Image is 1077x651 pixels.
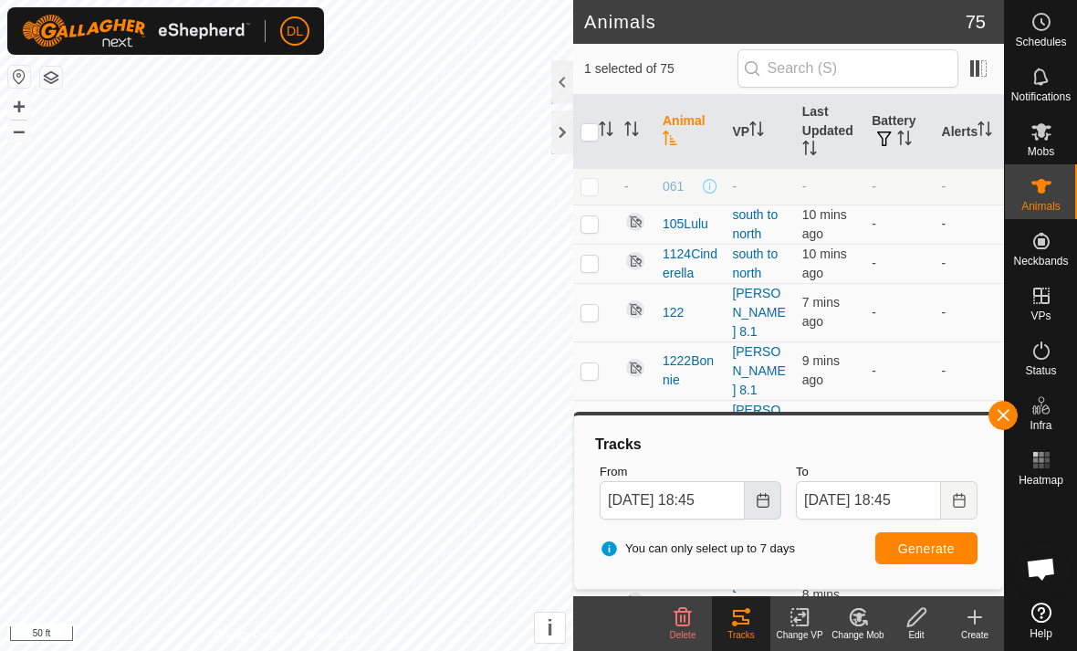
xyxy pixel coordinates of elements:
a: [PERSON_NAME] 8.1 [732,403,785,456]
span: 105Lulu [663,215,708,234]
span: 1 selected of 75 [584,59,737,79]
p-sorticon: Activate to sort [663,133,677,148]
th: Battery [864,95,934,169]
div: Create [946,628,1004,642]
span: 1124Cinderella [663,245,717,283]
a: [PERSON_NAME] 8.1 [732,286,785,339]
a: Privacy Policy [214,627,283,644]
div: Tracks [712,628,770,642]
span: Schedules [1015,37,1066,47]
span: Status [1025,365,1056,376]
a: [PERSON_NAME] 8.1 [732,344,785,397]
div: Change Mob [829,628,887,642]
span: - [624,179,629,194]
span: Animals [1021,201,1061,212]
span: 7 Oct 2025 at 6:35 pm [802,247,847,280]
div: Tracks [592,434,985,456]
td: - [935,341,1004,400]
td: - [935,168,1004,205]
button: i [535,613,565,643]
div: Change VP [770,628,829,642]
button: – [8,120,30,142]
span: Mobs [1028,146,1054,157]
img: returning off [624,591,646,613]
a: south to north [732,247,778,280]
img: Gallagher Logo [22,15,250,47]
a: Help [1005,595,1077,646]
label: To [796,463,978,481]
a: Contact Us [305,627,359,644]
span: - [802,179,807,194]
span: Neckbands [1013,256,1068,267]
span: 75 [966,8,986,36]
img: returning off [624,299,646,320]
span: 122 [663,303,684,322]
td: - [864,244,934,283]
span: 7 Oct 2025 at 6:36 pm [802,353,840,387]
td: - [935,244,1004,283]
p-sorticon: Activate to sort [624,124,639,139]
span: VPs [1030,310,1051,321]
p-sorticon: Activate to sort [599,124,613,139]
input: Search (S) [737,49,958,88]
img: returning off [624,211,646,233]
span: 7 Oct 2025 at 6:38 pm [802,295,840,329]
h2: Animals [584,11,966,33]
th: Animal [655,95,725,169]
button: Reset Map [8,66,30,88]
button: Generate [875,532,978,564]
span: 1222Bonnie [663,352,717,390]
span: Generate [898,541,955,556]
td: - [864,400,934,458]
p-sorticon: Activate to sort [978,124,992,139]
button: Choose Date [941,481,978,520]
td: - [864,205,934,244]
span: Delete [670,630,696,640]
span: 1319 [663,595,691,614]
p-sorticon: Activate to sort [802,143,817,158]
div: Edit [887,628,946,642]
td: - [864,341,934,400]
a: south to north [732,207,778,241]
p-sorticon: Activate to sort [749,124,764,139]
th: VP [725,95,794,169]
td: - [935,205,1004,244]
span: 061 [663,177,684,196]
td: - [864,168,934,205]
img: returning off [624,250,646,272]
span: Notifications [1011,91,1071,102]
span: 1224Missy [663,410,717,448]
span: Infra [1030,420,1051,431]
td: - [935,283,1004,341]
span: Help [1030,628,1052,639]
td: - [864,283,934,341]
label: From [600,463,781,481]
span: DL [287,22,303,41]
th: Alerts [935,95,1004,169]
span: 7 Oct 2025 at 6:35 pm [802,207,847,241]
span: Heatmap [1019,475,1063,486]
button: Map Layers [40,67,62,89]
span: You can only select up to 7 days [600,540,795,558]
button: Choose Date [745,481,781,520]
th: Last Updated [795,95,864,169]
app-display-virtual-paddock-transition: - [732,179,737,194]
div: Open chat [1014,541,1069,596]
p-sorticon: Activate to sort [897,133,912,148]
span: i [547,615,553,640]
img: returning off [624,357,646,379]
button: + [8,96,30,118]
td: - [935,400,1004,458]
